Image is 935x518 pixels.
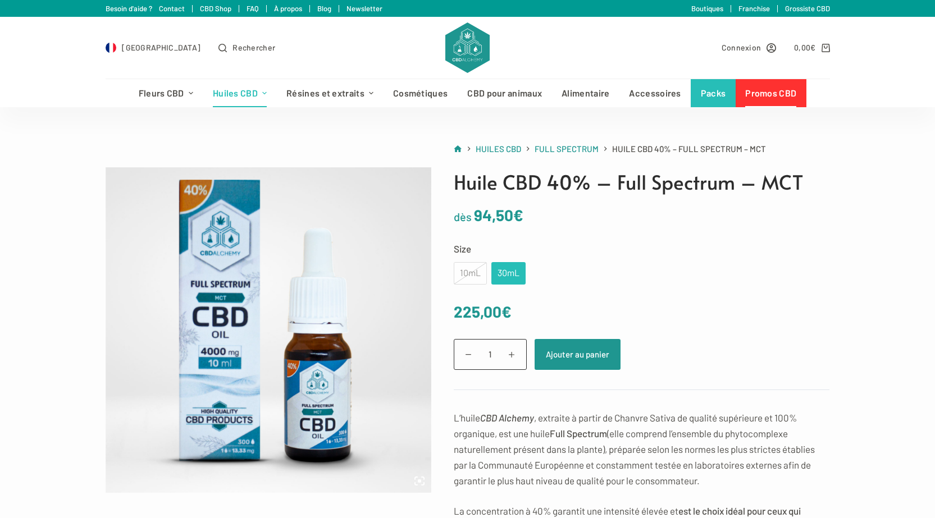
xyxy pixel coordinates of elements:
[535,142,599,156] a: Full Spectrum
[129,79,806,107] nav: Menu d’en-tête
[106,167,431,493] img: cbd_oil-full_spectrum-mct-40percent-10ml
[454,210,472,223] span: dès
[738,4,770,13] a: Franchise
[794,43,816,52] bdi: 0,00
[458,79,552,107] a: CBD pour animaux
[612,142,766,156] span: Huile CBD 40% – Full Spectrum – MCT
[513,205,523,224] span: €
[384,79,458,107] a: Cosmétiques
[552,79,619,107] a: Alimentaire
[454,339,527,370] input: Quantité de produits
[445,22,489,73] img: CBD Alchemy
[501,302,512,321] span: €
[810,43,815,52] span: €
[317,4,331,13] a: Blog
[480,412,534,423] strong: CBD Alchemy
[691,79,736,107] a: Packs
[454,410,830,488] p: L’huile , extraite à partir de Chanvre Sativa de qualité supérieure et 100% organique, est une hu...
[247,4,259,13] a: FAQ
[535,144,599,154] span: Full Spectrum
[346,4,382,13] a: Newsletter
[794,41,829,54] a: Panier d’achat
[619,79,691,107] a: Accessoires
[736,79,806,107] a: Promos CBD
[454,302,512,321] bdi: 225,00
[785,4,830,13] a: Grossiste CBD
[476,142,521,156] a: Huiles CBD
[106,42,117,53] img: FR Flag
[535,339,621,370] button: Ajouter au panier
[106,41,201,54] a: Select Country
[106,4,185,13] a: Besoin d'aide ? Contact
[498,266,519,281] div: 30mL
[122,41,200,54] span: [GEOGRAPHIC_DATA]
[274,4,302,13] a: À propos
[129,79,203,107] a: Fleurs CBD
[277,79,384,107] a: Résines et extraits
[476,144,521,154] span: Huiles CBD
[454,167,830,197] h1: Huile CBD 40% – Full Spectrum – MCT
[691,4,723,13] a: Boutiques
[232,41,275,54] span: Rechercher
[722,41,777,54] a: Connexion
[203,79,276,107] a: Huiles CBD
[550,428,607,439] strong: Full Spectrum
[474,205,523,224] bdi: 94,50
[218,41,275,54] button: Ouvrir le formulaire de recherche
[722,41,761,54] span: Connexion
[454,241,830,256] label: Size
[200,4,231,13] a: CBD Shop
